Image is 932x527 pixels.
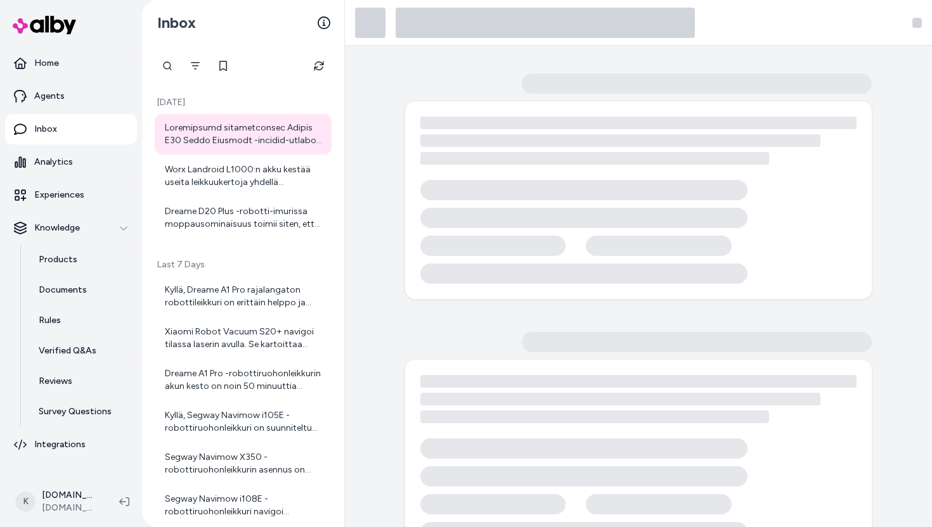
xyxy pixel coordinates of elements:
p: Experiences [34,189,84,201]
a: Segway Navimow i108E -robottiruohonleikkuri navigoi nurmikolla täysin rajalangattomasti hyödyntäe... [155,485,332,526]
button: Knowledge [5,213,137,243]
p: Survey Questions [39,405,112,418]
h2: Inbox [157,13,196,32]
p: Inbox [34,123,57,136]
div: Xiaomi Robot Vacuum S20+ navigoi tilassa laserin avulla. Se kartoittaa ympäristönsä tarkasti lase... [165,326,324,351]
img: alby Logo [13,16,76,34]
a: Inbox [5,114,137,144]
a: Rules [26,305,137,336]
p: Products [39,253,77,266]
a: Kyllä, Dreame A1 Pro rajalangaton robottileikkuri on erittäin helppo ja nopea asentaa. Asennus ei... [155,276,332,317]
p: Agents [34,90,65,103]
a: Segway Navimow X350 -robottiruohonleikkurin asennus on tehty helpoksi ja se onnistuu ilman ammatt... [155,443,332,484]
a: Worx Landroid L1000:n akku kestää useita leikkuukertoja yhdellä latauksella, mutta tarkka kesto r... [155,156,332,196]
div: Kyllä, Dreame A1 Pro rajalangaton robottileikkuri on erittäin helppo ja nopea asentaa. Asennus ei... [165,284,324,309]
a: Analytics [5,147,137,177]
p: Rules [39,314,61,327]
p: Verified Q&As [39,345,96,357]
p: Reviews [39,375,72,388]
p: Home [34,57,59,70]
div: Segway Navimow X350 -robottiruohonleikkurin asennus on tehty helpoksi ja se onnistuu ilman ammatt... [165,451,324,476]
div: Kyllä, Segway Navimow i105E -robottiruohonleikkuri on suunniteltu turvalliseksi myös lapsille ja ... [165,409,324,435]
span: K [15,492,36,512]
p: Documents [39,284,87,296]
div: Segway Navimow i108E -robottiruohonleikkuri navigoi nurmikolla täysin rajalangattomasti hyödyntäe... [165,493,324,518]
div: Dreame D20 Plus -robotti-imurissa moppausominaisuus toimii siten, että laitteessa on erillinen ve... [165,205,324,231]
div: Dreame A1 Pro -robottiruohonleikkurin akun kesto on noin 50 minuuttia yhdellä latauksella. Lataus... [165,367,324,393]
a: Verified Q&As [26,336,137,366]
button: Refresh [306,53,332,79]
div: Worx Landroid L1000:n akku kestää useita leikkuukertoja yhdellä latauksella, mutta tarkka kesto r... [165,163,324,189]
p: Analytics [34,156,73,168]
button: K[DOMAIN_NAME] Shopify[DOMAIN_NAME] [8,481,109,522]
p: Integrations [34,438,86,451]
a: Dreame A1 Pro -robottiruohonleikkurin akun kesto on noin 50 minuuttia yhdellä latauksella. Lataus... [155,360,332,400]
a: Home [5,48,137,79]
a: Xiaomi Robot Vacuum S20+ navigoi tilassa laserin avulla. Se kartoittaa ympäristönsä tarkasti lase... [155,318,332,359]
a: Loremipsumd sitametconsec Adipis E30 Seddo Eiusmodt -incidid-utlabore et dol magnaaliquaenimadm v... [155,114,332,155]
a: Documents [26,275,137,305]
span: [DOMAIN_NAME] [42,502,99,514]
div: Loremipsumd sitametconsec Adipis E30 Seddo Eiusmodt -incidid-utlabore et dol magnaaliquaenimadm v... [165,122,324,147]
p: [DOMAIN_NAME] Shopify [42,489,99,502]
a: Dreame D20 Plus -robotti-imurissa moppausominaisuus toimii siten, että laitteessa on erillinen ve... [155,198,332,238]
a: Survey Questions [26,397,137,427]
a: Products [26,244,137,275]
button: Filter [183,53,208,79]
a: Reviews [26,366,137,397]
p: Knowledge [34,222,80,234]
a: Agents [5,81,137,111]
a: Kyllä, Segway Navimow i105E -robottiruohonleikkuri on suunniteltu turvalliseksi myös lapsille ja ... [155,402,332,442]
p: [DATE] [155,96,332,109]
p: Last 7 Days [155,258,332,271]
a: Integrations [5,429,137,460]
a: Experiences [5,180,137,210]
